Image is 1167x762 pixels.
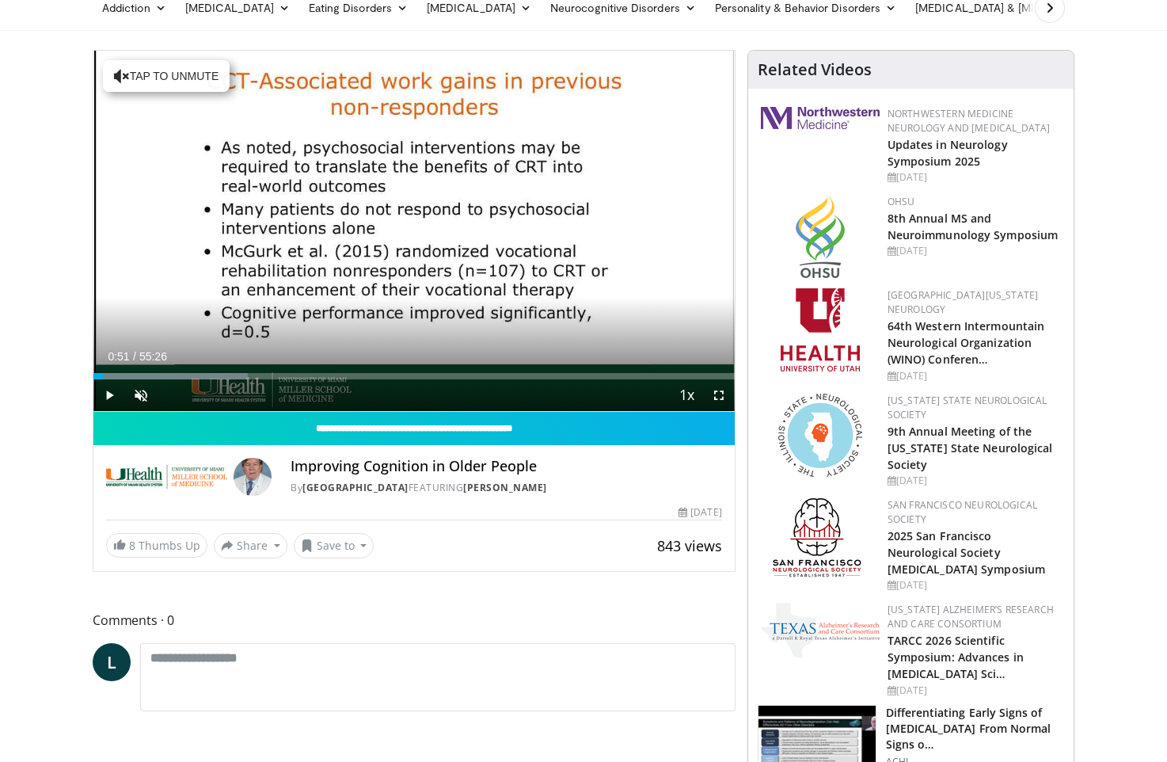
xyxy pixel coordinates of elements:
[888,424,1053,472] a: 9th Annual Meeting of the [US_STATE] State Neurological Society
[463,481,547,494] a: [PERSON_NAME]
[302,481,409,494] a: [GEOGRAPHIC_DATA]
[888,288,1039,316] a: [GEOGRAPHIC_DATA][US_STATE] Neurology
[139,350,167,363] span: 55:26
[781,288,860,371] img: f6362829-b0a3-407d-a044-59546adfd345.png.150x105_q85_autocrop_double_scale_upscale_version-0.2.png
[778,394,862,477] img: 71a8b48c-8850-4916-bbdd-e2f3ccf11ef9.png.150x105_q85_autocrop_double_scale_upscale_version-0.2.png
[657,536,722,555] span: 843 views
[888,107,1051,135] a: Northwestern Medicine Neurology and [MEDICAL_DATA]
[758,60,872,79] h4: Related Videos
[888,498,1037,526] a: San Francisco Neurological Society
[294,533,374,558] button: Save to
[291,481,721,495] div: By FEATURING
[129,538,135,553] span: 8
[888,244,1061,258] div: [DATE]
[108,350,129,363] span: 0:51
[93,379,125,411] button: Play
[234,458,272,496] img: Avatar
[671,379,703,411] button: Playback Rate
[106,458,227,496] img: University of Miami
[888,211,1059,242] a: 8th Annual MS and Neuroimmunology Symposium
[703,379,735,411] button: Fullscreen
[133,350,136,363] span: /
[291,458,721,475] h4: Improving Cognition in Older People
[888,137,1008,169] a: Updates in Neurology Symposium 2025
[93,610,736,631] span: Comments 0
[761,107,880,129] img: 2a462fb6-9365-492a-ac79-3166a6f924d8.png.150x105_q85_autocrop_double_scale_upscale_version-0.2.jpg
[888,684,1061,698] div: [DATE]
[93,643,131,681] a: L
[773,498,868,581] img: ad8adf1f-d405-434e-aebe-ebf7635c9b5d.png.150x105_q85_autocrop_double_scale_upscale_version-0.2.png
[888,369,1061,383] div: [DATE]
[106,533,207,558] a: 8 Thumbs Up
[888,528,1045,577] a: 2025 San Francisco Neurological Society [MEDICAL_DATA] Symposium
[888,578,1061,592] div: [DATE]
[761,603,880,658] img: c78a2266-bcdd-4805-b1c2-ade407285ecb.png.150x105_q85_autocrop_double_scale_upscale_version-0.2.png
[888,603,1054,631] a: [US_STATE] Alzheimer’s Research and Care Consortium
[888,474,1061,488] div: [DATE]
[886,705,1064,752] h3: Differentiating Early Signs of [MEDICAL_DATA] From Normal Signs o…
[888,195,915,208] a: OHSU
[125,379,157,411] button: Unmute
[888,170,1061,185] div: [DATE]
[796,195,845,278] img: da959c7f-65a6-4fcf-a939-c8c702e0a770.png.150x105_q85_autocrop_double_scale_upscale_version-0.2.png
[103,60,230,92] button: Tap to unmute
[888,394,1047,421] a: [US_STATE] State Neurological Society
[679,505,721,520] div: [DATE]
[93,51,735,412] video-js: Video Player
[93,373,735,379] div: Progress Bar
[214,533,287,558] button: Share
[888,318,1045,367] a: 64th Western Intermountain Neurological Organization (WINO) Conferen…
[888,633,1024,681] a: TARCC 2026 Scientific Symposium: Advances in [MEDICAL_DATA] Sci…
